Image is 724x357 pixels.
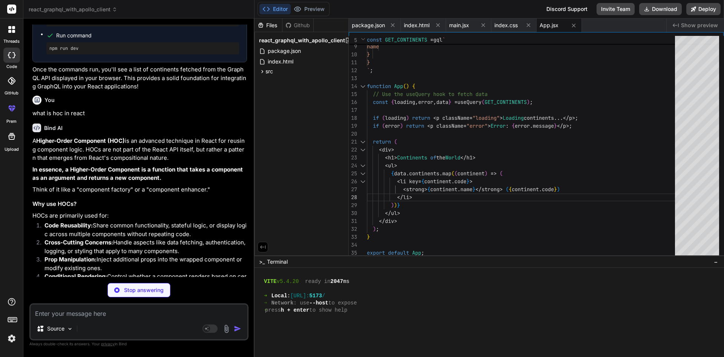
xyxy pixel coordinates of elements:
[349,178,357,185] div: 26
[391,170,394,177] span: {
[264,278,277,285] span: VITE
[406,122,424,129] span: return
[309,300,328,307] span: --host
[466,178,469,185] span: }
[400,122,403,129] span: )
[388,162,394,169] span: ul
[554,186,557,193] span: }
[714,258,718,266] span: −
[686,3,721,15] button: Deploy
[259,258,265,266] span: >_
[712,256,719,268] button: −
[6,118,17,125] label: prem
[343,278,350,285] span: ms
[448,99,451,105] span: }
[358,170,368,178] div: Click to collapse the range.
[373,99,388,105] span: const
[397,202,400,209] span: }
[309,307,347,314] span: to show help
[349,170,357,178] div: 25
[44,124,63,132] h6: Bind AI
[482,99,485,105] span: (
[403,83,406,90] span: (
[433,114,436,121] span: <
[397,194,403,201] span: </
[29,6,117,13] span: react_graphql_with_apollo_client
[442,36,445,43] span: `
[472,186,476,193] span: }
[264,292,265,300] span: ➜
[394,138,397,145] span: (
[421,178,424,185] span: {
[349,146,357,154] div: 22
[373,91,488,97] span: // Use the useQuery hook to fetch data
[466,122,488,129] span: "error"
[56,32,239,39] span: Run command
[373,226,376,232] span: )
[427,186,430,193] span: {
[385,122,400,129] span: error
[349,185,357,193] div: 27
[457,99,482,105] span: useQuery
[267,57,294,66] span: index.html
[32,212,247,220] p: HOCs are primarily used for:
[349,74,357,82] div: 13
[539,186,542,193] span: .
[385,210,391,216] span: </
[404,22,429,29] span: index.html
[291,4,328,14] button: Preview
[264,300,265,307] span: ➜
[457,186,460,193] span: .
[533,122,554,129] span: message
[500,170,503,177] span: (
[500,114,503,121] span: >
[367,51,370,58] span: }
[385,114,406,121] span: loading
[542,186,554,193] span: code
[264,307,265,314] span: ➜
[424,178,451,185] span: continent
[424,186,427,193] span: >
[330,278,343,285] span: 2047
[430,186,457,193] span: continent
[38,238,247,255] li: Handle aspects like data fetching, authentication, logging, or styling that apply to many compone...
[385,154,388,161] span: <
[540,22,558,29] span: App.jsx
[349,233,357,241] div: 33
[259,37,345,44] span: react_graphql_with_apollo_client
[349,162,357,170] div: 24
[358,178,368,185] div: Click to collapse the range.
[597,3,635,15] button: Invite Team
[234,325,241,332] img: icon
[38,272,247,289] li: Control whether a component renders based on certain conditions (e.g., HOC).
[476,186,482,193] span: </
[385,218,394,224] span: div
[449,22,469,29] span: main.jsx
[349,193,357,201] div: 28
[494,22,518,29] span: index.css
[391,202,394,209] span: )
[542,3,592,15] div: Discord Support
[572,114,578,121] span: >;
[394,202,397,209] span: )
[281,307,310,314] span: h + enter
[485,170,488,177] span: )
[349,130,357,138] div: 20
[349,114,357,122] div: 18
[388,249,409,256] span: default
[409,170,439,177] span: continents
[427,122,430,129] span: <
[466,154,472,161] span: h1
[349,225,357,233] div: 32
[309,292,322,300] span: 5173
[259,4,291,14] button: Editor
[322,292,325,300] span: /
[358,138,368,146] div: Click to collapse the range.
[557,122,563,129] span: </
[32,200,247,209] h3: Why use HOCs?
[44,239,113,246] strong: Cross-Cutting Concerns:
[406,114,409,121] span: )
[5,146,19,153] label: Upload
[406,170,409,177] span: .
[349,217,357,225] div: 31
